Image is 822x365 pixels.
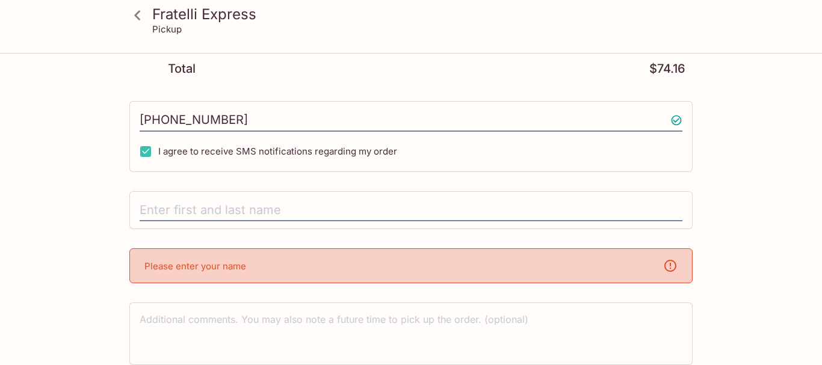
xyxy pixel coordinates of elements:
input: Enter first and last name [140,199,682,222]
p: Please enter your name [144,260,246,272]
p: Pickup [152,23,182,35]
h3: Fratelli Express [152,5,690,23]
p: $74.16 [649,63,685,75]
input: Enter phone number [140,109,682,132]
p: Total [168,63,196,75]
span: I agree to receive SMS notifications regarding my order [158,146,397,157]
